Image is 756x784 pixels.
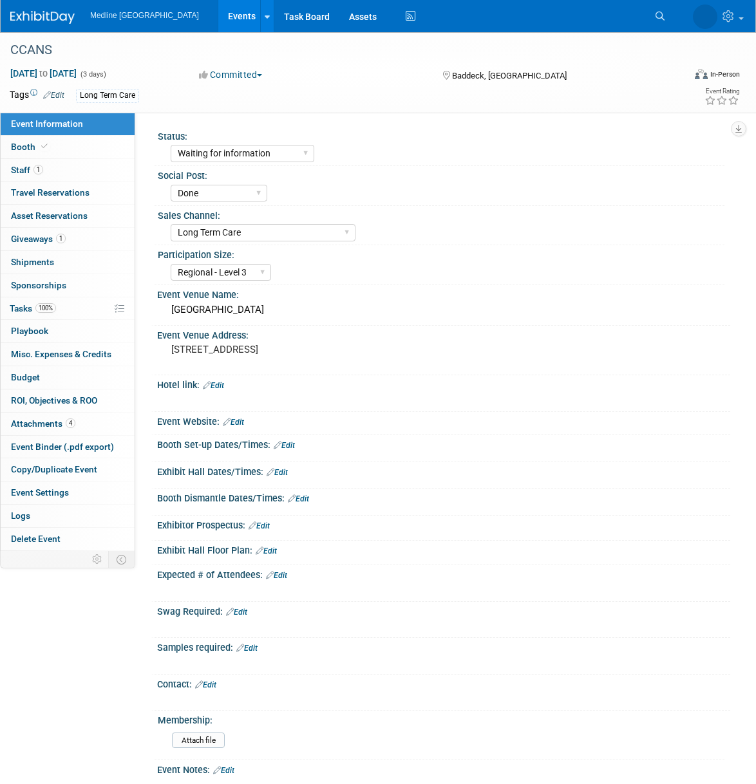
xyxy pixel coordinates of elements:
a: Sponsorships [1,274,135,297]
td: Personalize Event Tab Strip [86,551,109,568]
button: Committed [194,68,267,81]
a: Attachments4 [1,413,135,435]
div: Contact: [157,675,730,691]
span: Delete Event [11,534,61,544]
span: 1 [56,234,66,243]
a: Travel Reservations [1,182,135,204]
div: Event Notes: [157,760,730,777]
span: Booth [11,142,50,152]
i: Booth reservation complete [41,143,48,150]
a: Edit [226,608,247,617]
div: Event Website: [157,412,730,429]
a: Edit [288,494,309,503]
a: Budget [1,366,135,389]
span: Misc. Expenses & Credits [11,349,111,359]
span: Giveaways [11,234,66,244]
td: Tags [10,88,64,103]
span: Staff [11,165,43,175]
div: Samples required: [157,638,730,655]
a: Edit [43,91,64,100]
div: Event Rating [704,88,739,95]
a: Edit [249,521,270,530]
a: Giveaways1 [1,228,135,250]
span: Playbook [11,326,48,336]
span: to [37,68,50,79]
span: 4 [66,418,75,428]
img: Violet Buha [693,5,717,29]
span: Baddeck, [GEOGRAPHIC_DATA] [452,71,567,80]
span: [DATE] [DATE] [10,68,77,79]
pre: [STREET_ADDRESS] [171,344,382,355]
div: [GEOGRAPHIC_DATA] [167,300,721,320]
div: Expected # of Attendees: [157,565,730,582]
span: Medline [GEOGRAPHIC_DATA] [90,11,199,20]
a: ROI, Objectives & ROO [1,389,135,412]
a: Playbook [1,320,135,342]
a: Edit [267,468,288,477]
a: Edit [203,381,224,390]
span: Logs [11,510,30,521]
div: CCANS [6,39,668,62]
span: Asset Reservations [11,210,88,221]
a: Edit [274,441,295,450]
span: Attachments [11,418,75,429]
div: Participation Size: [158,245,724,261]
span: 1 [33,165,43,174]
a: Edit [266,571,287,580]
a: Misc. Expenses & Credits [1,343,135,366]
div: Swag Required: [157,602,730,619]
a: Event Settings [1,481,135,504]
span: Shipments [11,257,54,267]
span: Travel Reservations [11,187,90,198]
td: Toggle Event Tabs [109,551,135,568]
img: ExhibitDay [10,11,75,24]
div: Exhibit Hall Floor Plan: [157,541,730,557]
div: Event Venue Address: [157,326,730,342]
a: Edit [195,680,216,689]
span: ROI, Objectives & ROO [11,395,97,406]
span: Budget [11,372,40,382]
div: Sales Channel: [158,206,724,222]
div: In-Person [710,70,740,79]
div: Hotel link: [157,375,730,392]
a: Event Information [1,113,135,135]
div: Membership: [158,711,724,727]
div: Event Venue Name: [157,285,730,301]
a: Staff1 [1,159,135,182]
a: Event Binder (.pdf export) [1,436,135,458]
span: Event Information [11,118,83,129]
span: Event Settings [11,487,69,498]
span: Tasks [10,303,56,313]
a: Edit [256,546,277,555]
span: 100% [35,303,56,313]
a: Booth [1,136,135,158]
div: Exhibit Hall Dates/Times: [157,462,730,479]
a: Edit [223,418,244,427]
a: Copy/Duplicate Event [1,458,135,481]
div: Event Format [627,67,741,86]
a: Edit [213,766,234,775]
a: Edit [236,644,258,653]
div: Social Post: [158,166,724,182]
div: Booth Set-up Dates/Times: [157,435,730,452]
span: (3 days) [79,70,106,79]
span: Copy/Duplicate Event [11,464,97,474]
a: Delete Event [1,528,135,550]
div: Long Term Care [76,89,139,102]
div: Status: [158,127,724,143]
a: Tasks100% [1,297,135,320]
span: Event Binder (.pdf export) [11,442,114,452]
img: Format-Inperson.png [695,69,708,79]
div: Exhibitor Prospectus: [157,516,730,532]
div: Booth Dismantle Dates/Times: [157,489,730,505]
a: Asset Reservations [1,205,135,227]
a: Shipments [1,251,135,274]
a: Logs [1,505,135,527]
span: Sponsorships [11,280,66,290]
